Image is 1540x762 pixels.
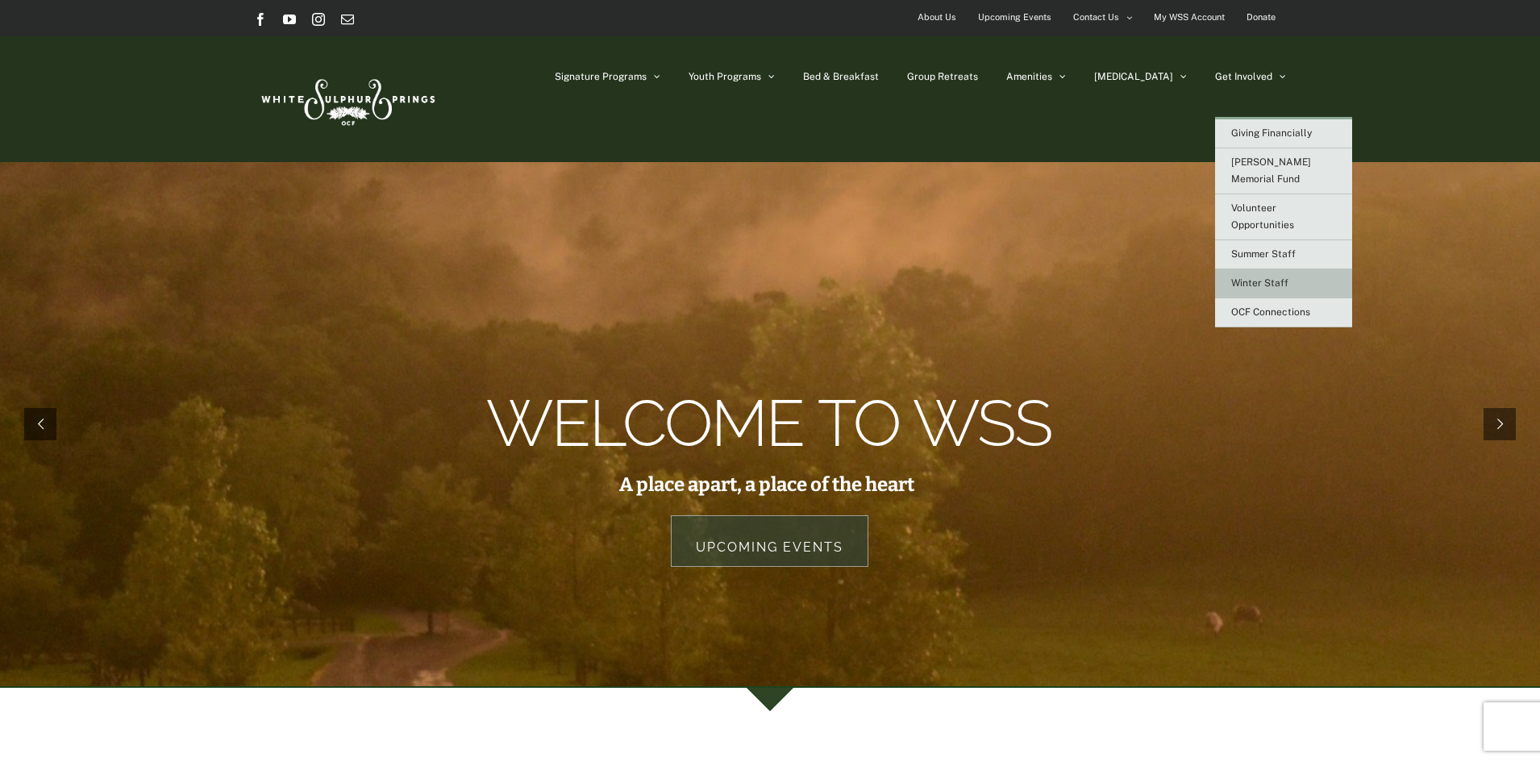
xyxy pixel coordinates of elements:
a: [MEDICAL_DATA] [1094,36,1187,117]
a: Facebook [254,13,267,26]
span: Summer Staff [1231,248,1296,260]
span: Bed & Breakfast [803,72,879,81]
a: Signature Programs [555,36,660,117]
rs-layer: Welcome to WSS [486,406,1051,442]
a: Bed & Breakfast [803,36,879,117]
a: OCF Connections [1215,298,1352,327]
img: White Sulphur Springs Logo [254,61,439,137]
a: Upcoming Events [671,515,868,567]
span: Youth Programs [689,72,761,81]
span: Amenities [1006,72,1052,81]
a: Volunteer Opportunities [1215,194,1352,240]
a: Youth Programs [689,36,775,117]
span: Group Retreats [907,72,978,81]
span: My WSS Account [1154,6,1225,29]
span: Contact Us [1073,6,1119,29]
a: Email [341,13,354,26]
a: Group Retreats [907,36,978,117]
span: Upcoming Events [978,6,1051,29]
span: Donate [1247,6,1276,29]
span: About Us [918,6,956,29]
span: OCF Connections [1231,306,1310,318]
span: [MEDICAL_DATA] [1094,72,1173,81]
a: Summer Staff [1215,240,1352,269]
a: YouTube [283,13,296,26]
span: Get Involved [1215,72,1272,81]
a: Get Involved [1215,36,1286,117]
a: Giving Financially [1215,119,1352,148]
a: Amenities [1006,36,1066,117]
nav: Main Menu [555,36,1286,117]
rs-layer: A place apart, a place of the heart [619,476,914,493]
a: [PERSON_NAME] Memorial Fund [1215,148,1352,194]
span: [PERSON_NAME] Memorial Fund [1231,156,1311,185]
span: Signature Programs [555,72,647,81]
span: Volunteer Opportunities [1231,202,1294,231]
span: Giving Financially [1231,127,1312,139]
a: Instagram [312,13,325,26]
a: Winter Staff [1215,269,1352,298]
span: Winter Staff [1231,277,1288,289]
